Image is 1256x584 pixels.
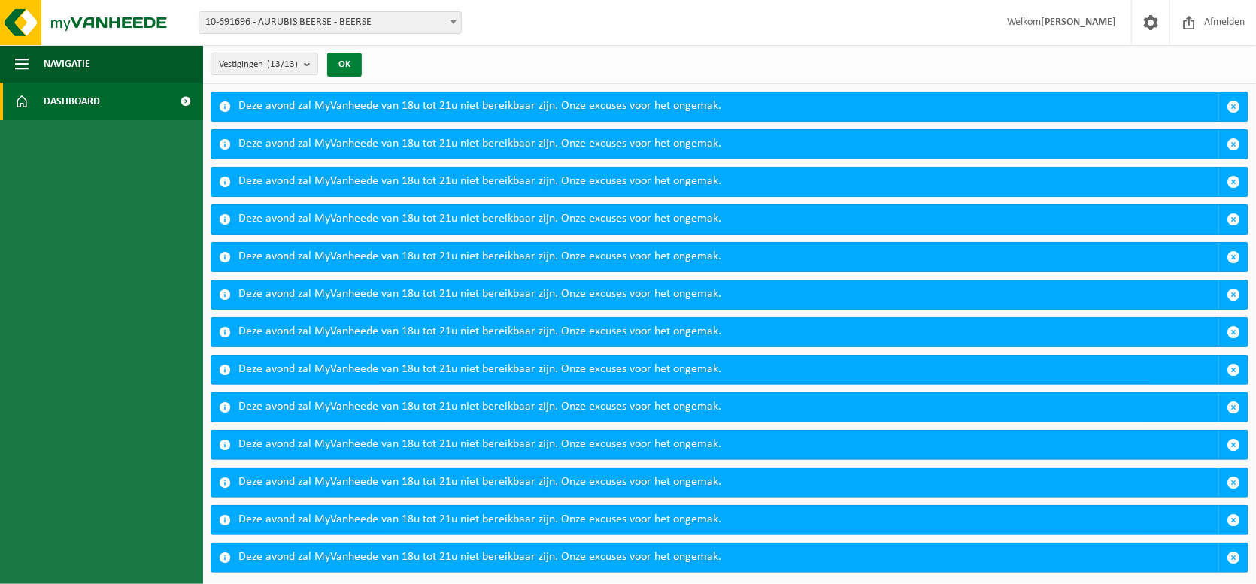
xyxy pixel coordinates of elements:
div: Deze avond zal MyVanheede van 18u tot 21u niet bereikbaar zijn. Onze excuses voor het ongemak. [238,205,1218,234]
div: Deze avond zal MyVanheede van 18u tot 21u niet bereikbaar zijn. Onze excuses voor het ongemak. [238,393,1218,422]
div: Deze avond zal MyVanheede van 18u tot 21u niet bereikbaar zijn. Onze excuses voor het ongemak. [238,130,1218,159]
div: Deze avond zal MyVanheede van 18u tot 21u niet bereikbaar zijn. Onze excuses voor het ongemak. [238,318,1218,346]
div: Deze avond zal MyVanheede van 18u tot 21u niet bereikbaar zijn. Onze excuses voor het ongemak. [238,243,1218,271]
span: Navigatie [44,45,90,83]
span: 10-691696 - AURUBIS BEERSE - BEERSE [199,11,462,34]
div: Deze avond zal MyVanheede van 18u tot 21u niet bereikbaar zijn. Onze excuses voor het ongemak. [238,543,1218,572]
div: Deze avond zal MyVanheede van 18u tot 21u niet bereikbaar zijn. Onze excuses voor het ongemak. [238,356,1218,384]
button: OK [327,53,362,77]
button: Vestigingen(13/13) [211,53,318,75]
count: (13/13) [267,59,298,69]
span: Vestigingen [219,53,298,76]
div: Deze avond zal MyVanheede van 18u tot 21u niet bereikbaar zijn. Onze excuses voor het ongemak. [238,168,1218,196]
span: Dashboard [44,83,100,120]
div: Deze avond zal MyVanheede van 18u tot 21u niet bereikbaar zijn. Onze excuses voor het ongemak. [238,280,1218,309]
div: Deze avond zal MyVanheede van 18u tot 21u niet bereikbaar zijn. Onze excuses voor het ongemak. [238,92,1218,121]
span: 10-691696 - AURUBIS BEERSE - BEERSE [199,12,461,33]
div: Deze avond zal MyVanheede van 18u tot 21u niet bereikbaar zijn. Onze excuses voor het ongemak. [238,468,1218,497]
div: Deze avond zal MyVanheede van 18u tot 21u niet bereikbaar zijn. Onze excuses voor het ongemak. [238,431,1218,459]
div: Deze avond zal MyVanheede van 18u tot 21u niet bereikbaar zijn. Onze excuses voor het ongemak. [238,506,1218,534]
strong: [PERSON_NAME] [1041,17,1116,28]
